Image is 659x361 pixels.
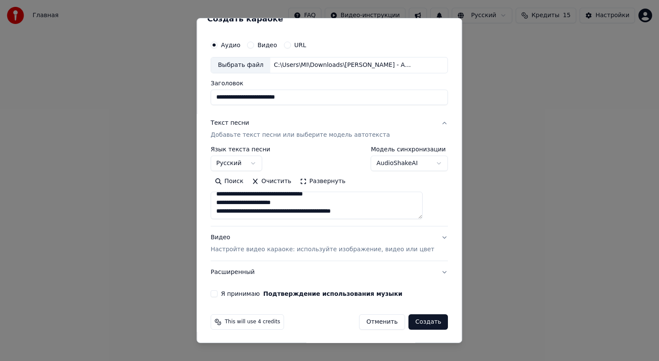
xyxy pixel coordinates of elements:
label: Модель синхронизации [371,146,448,152]
button: Очистить [248,174,296,188]
label: Аудио [221,42,240,48]
button: ВидеоНастройте видео караоке: используйте изображение, видео или цвет [211,226,448,261]
p: Добавьте текст песни или выберите модель автотекста [211,131,390,139]
div: C:\Users\MI\Downloads\[PERSON_NAME] - Атомный ветер.mp3 [270,61,416,69]
button: Я принимаю [263,291,402,297]
div: Текст песниДобавьте текст песни или выберите модель автотекста [211,146,448,226]
div: Видео [211,233,434,254]
button: Развернуть [296,174,350,188]
label: Видео [257,42,277,48]
span: This will use 4 credits [225,319,280,325]
h2: Создать караоке [207,15,451,23]
p: Настройте видео караоке: используйте изображение, видео или цвет [211,245,434,254]
label: Язык текста песни [211,146,270,152]
label: Заголовок [211,80,448,86]
button: Отменить [359,314,405,330]
div: Текст песни [211,119,249,127]
button: Создать [408,314,448,330]
div: Выбрать файл [211,57,270,73]
button: Поиск [211,174,248,188]
label: Я принимаю [221,291,402,297]
label: URL [294,42,306,48]
button: Текст песниДобавьте текст песни или выберите модель автотекста [211,112,448,146]
button: Расширенный [211,261,448,283]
